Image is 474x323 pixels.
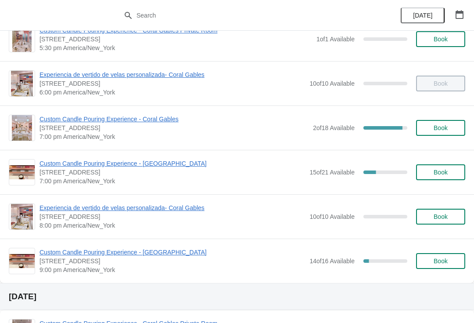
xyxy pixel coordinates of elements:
[9,292,465,301] h2: [DATE]
[316,36,355,43] span: 1 of 1 Available
[416,120,465,136] button: Book
[39,203,305,212] span: Experiencia de vertido de velas personalizada- Coral Gables
[39,168,305,177] span: [STREET_ADDRESS]
[413,12,432,19] span: [DATE]
[416,164,465,180] button: Book
[434,124,448,131] span: Book
[434,213,448,220] span: Book
[9,254,35,269] img: Custom Candle Pouring Experience - Fort Lauderdale | 914 East Las Olas Boulevard, Fort Lauderdale...
[12,115,32,141] img: Custom Candle Pouring Experience - Coral Gables | 154 Giralda Avenue, Coral Gables, FL, USA | 7:0...
[309,80,355,87] span: 10 of 10 Available
[39,221,305,230] span: 8:00 pm America/New_York
[309,169,355,176] span: 15 of 21 Available
[39,79,305,88] span: [STREET_ADDRESS]
[39,44,312,52] span: 5:30 pm America/New_York
[39,257,305,265] span: [STREET_ADDRESS]
[416,31,465,47] button: Book
[416,253,465,269] button: Book
[39,132,309,141] span: 7:00 pm America/New_York
[434,36,448,43] span: Book
[39,35,312,44] span: [STREET_ADDRESS]
[12,26,32,52] img: Custom Candle Pouring Experience - Coral Gables Private Room | 154 Giralda Avenue, Coral Gables, ...
[309,258,355,265] span: 14 of 16 Available
[11,71,33,96] img: Experiencia de vertido de velas personalizada- Coral Gables | 154 Giralda Avenue, Coral Gables, F...
[39,70,305,79] span: Experiencia de vertido de velas personalizada- Coral Gables
[313,124,355,131] span: 2 of 18 Available
[434,258,448,265] span: Book
[136,7,355,23] input: Search
[39,88,305,97] span: 6:00 pm America/New_York
[39,177,305,185] span: 7:00 pm America/New_York
[39,265,305,274] span: 9:00 pm America/New_York
[39,123,309,132] span: [STREET_ADDRESS]
[401,7,445,23] button: [DATE]
[11,204,33,229] img: Experiencia de vertido de velas personalizada- Coral Gables | 154 Giralda Avenue, Coral Gables, F...
[39,248,305,257] span: Custom Candle Pouring Experience - [GEOGRAPHIC_DATA]
[39,212,305,221] span: [STREET_ADDRESS]
[39,115,309,123] span: Custom Candle Pouring Experience - Coral Gables
[434,169,448,176] span: Book
[309,213,355,220] span: 10 of 10 Available
[9,165,35,180] img: Custom Candle Pouring Experience - Fort Lauderdale | 914 East Las Olas Boulevard, Fort Lauderdale...
[39,159,305,168] span: Custom Candle Pouring Experience - [GEOGRAPHIC_DATA]
[416,209,465,225] button: Book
